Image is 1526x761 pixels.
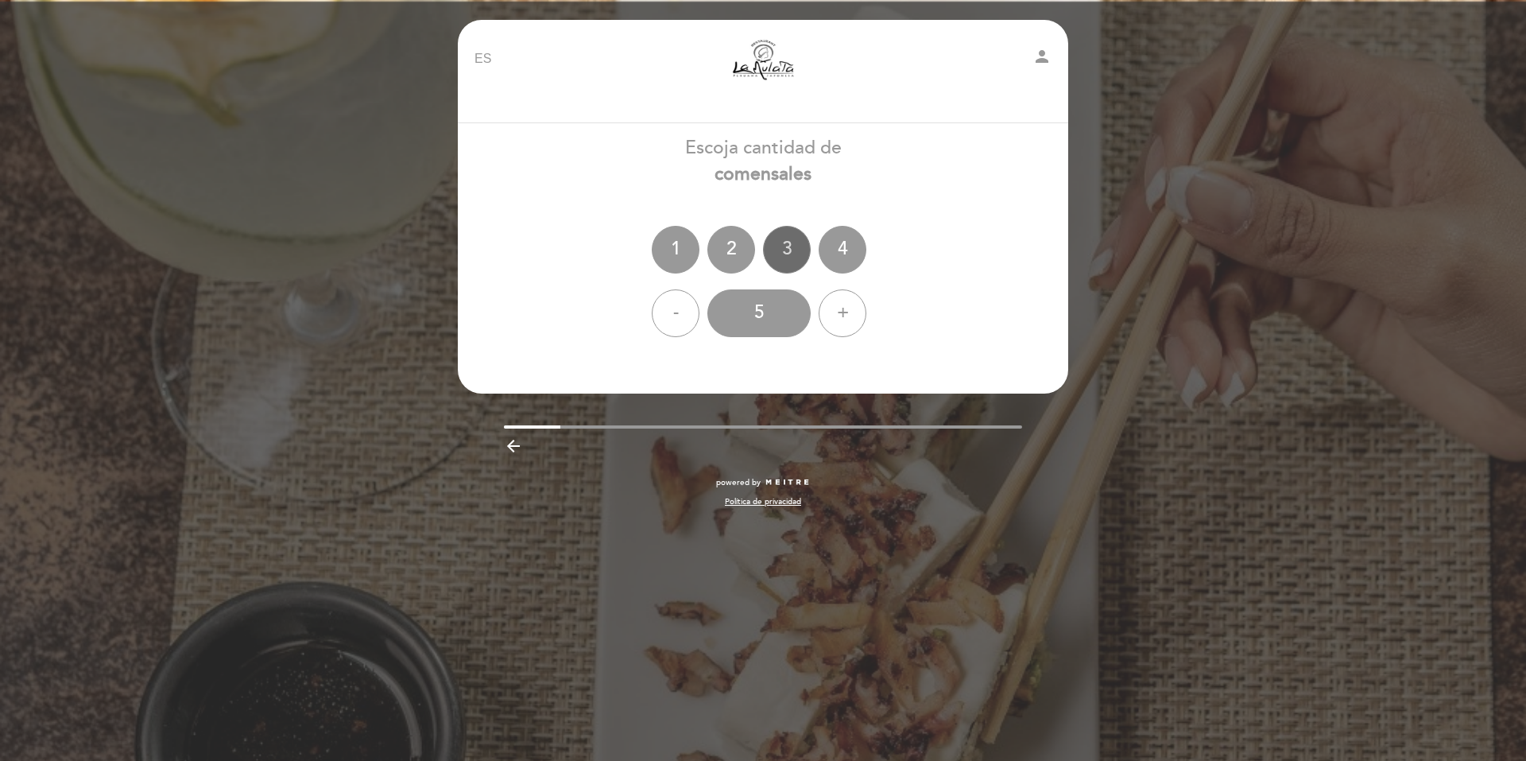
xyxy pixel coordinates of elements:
[1032,47,1052,66] i: person
[765,479,810,487] img: MEITRE
[652,289,699,337] div: -
[819,226,866,274] div: 4
[707,289,811,337] div: 5
[819,289,866,337] div: +
[457,135,1069,188] div: Escoja cantidad de
[725,496,801,507] a: Política de privacidad
[664,37,862,81] a: La Mulata
[707,226,755,274] div: 2
[652,226,699,274] div: 1
[715,163,811,185] b: comensales
[716,477,810,488] a: powered by
[716,477,761,488] span: powered by
[504,437,523,456] i: arrow_backward
[1032,47,1052,72] button: person
[763,226,811,274] div: 3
